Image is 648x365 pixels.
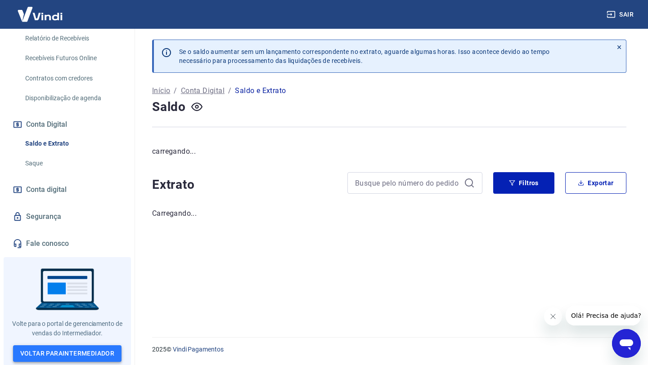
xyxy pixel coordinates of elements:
[11,234,124,254] a: Fale conosco
[179,47,550,65] p: Se o saldo aumentar sem um lançamento correspondente no extrato, aguarde algumas horas. Isso acon...
[152,345,626,354] p: 2025 ©
[11,180,124,200] a: Conta digital
[235,85,286,96] p: Saldo e Extrato
[11,207,124,227] a: Segurança
[5,6,76,13] span: Olá! Precisa de ajuda?
[566,306,641,325] iframe: Mensagem da empresa
[152,176,337,194] h4: Extrato
[493,172,554,194] button: Filtros
[174,85,177,96] p: /
[355,176,460,190] input: Busque pelo número do pedido
[181,85,225,96] a: Conta Digital
[22,29,124,48] a: Relatório de Recebíveis
[612,329,641,358] iframe: Botão para abrir a janela de mensagens
[22,49,124,67] a: Recebíveis Futuros Online
[605,6,637,23] button: Sair
[22,89,124,107] a: Disponibilização de agenda
[152,85,170,96] a: Início
[152,146,626,157] p: carregando...
[22,134,124,153] a: Saldo e Extrato
[565,172,626,194] button: Exportar
[22,154,124,173] a: Saque
[11,115,124,134] button: Conta Digital
[11,0,69,28] img: Vindi
[544,307,562,325] iframe: Fechar mensagem
[152,98,186,116] h4: Saldo
[22,69,124,88] a: Contratos com credores
[26,183,67,196] span: Conta digital
[173,346,224,353] a: Vindi Pagamentos
[13,345,122,362] a: Voltar paraIntermediador
[228,85,231,96] p: /
[152,208,626,219] p: Carregando...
